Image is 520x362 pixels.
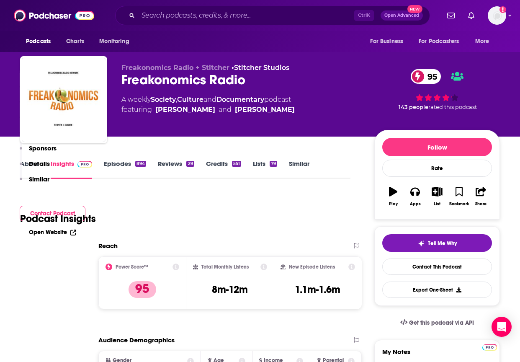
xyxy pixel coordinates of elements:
div: Apps [410,202,421,207]
div: 551 [232,161,241,167]
span: New [407,5,422,13]
div: 894 [135,161,146,167]
button: open menu [364,34,414,49]
div: Play [389,202,398,207]
span: Charts [66,36,84,47]
a: 95 [411,69,441,84]
a: Documentary [216,96,264,103]
span: • [232,64,289,72]
a: Open Website [29,229,76,236]
span: rated this podcast [428,104,477,110]
button: Play [382,181,404,212]
a: Reviews29 [158,160,194,179]
span: featuring [121,105,295,115]
div: List [434,202,440,207]
button: Export One-Sheet [382,282,492,298]
div: Open Intercom Messenger [492,317,512,337]
button: Open AdvancedNew [381,10,423,21]
a: Episodes894 [104,160,146,179]
h3: 8m-12m [212,283,248,296]
span: Get this podcast via API [409,319,474,326]
span: Tell Me Why [428,240,457,247]
span: 95 [419,69,441,84]
button: open menu [20,34,62,49]
h2: Audience Demographics [98,336,175,344]
img: Podchaser Pro [482,344,497,351]
span: and [203,96,216,103]
span: , [176,96,177,103]
span: For Business [370,36,403,47]
a: Show notifications dropdown [444,8,458,23]
span: Logged in as evankrask [488,6,506,25]
p: Details [29,160,50,168]
img: User Profile [488,6,506,25]
span: Monitoring [99,36,129,47]
div: A weekly podcast [121,95,295,115]
a: Show notifications dropdown [465,8,478,23]
button: Similar [20,175,49,191]
a: Stitcher Studios [234,64,289,72]
a: Credits551 [206,160,241,179]
img: Podchaser - Follow, Share and Rate Podcasts [14,8,94,23]
button: open menu [413,34,471,49]
a: Culture [177,96,203,103]
a: Pro website [482,343,497,351]
a: Society [151,96,176,103]
h3: 1.1m-1.6m [295,283,340,296]
h2: Reach [98,242,118,250]
span: and [219,105,232,115]
button: Follow [382,138,492,156]
a: Charts [61,34,89,49]
div: Rate [382,160,492,177]
img: tell me why sparkle [418,240,425,247]
img: Freakonomics Radio [22,58,106,142]
button: open menu [469,34,500,49]
a: Similar [289,160,309,179]
a: Steve Levitt [155,105,215,115]
div: Share [475,202,487,207]
svg: Add a profile image [499,6,506,13]
input: Search podcasts, credits, & more... [138,9,354,22]
button: List [426,181,448,212]
span: Freakonomics Radio + Stitcher [121,64,229,72]
p: 95 [129,281,156,298]
button: Details [20,160,50,175]
div: 79 [270,161,277,167]
h2: Power Score™ [116,264,148,270]
span: Open Advanced [384,13,419,18]
a: Lists79 [253,160,277,179]
button: Share [470,181,492,212]
span: More [475,36,489,47]
button: Contact Podcast [20,206,85,221]
div: 95 143 peoplerated this podcast [374,64,500,116]
button: Bookmark [448,181,470,212]
span: For Podcasters [419,36,459,47]
a: Get this podcast via API [394,313,481,333]
div: Search podcasts, credits, & more... [115,6,430,25]
div: Bookmark [449,202,469,207]
button: Show profile menu [488,6,506,25]
button: open menu [93,34,140,49]
button: tell me why sparkleTell Me Why [382,234,492,252]
p: Similar [29,175,49,183]
button: Apps [404,181,426,212]
div: 29 [186,161,194,167]
a: Stephen Dubner [235,105,295,115]
span: Podcasts [26,36,51,47]
a: Contact This Podcast [382,259,492,275]
h2: Total Monthly Listens [201,264,249,270]
h2: New Episode Listens [289,264,335,270]
span: 143 people [399,104,428,110]
span: Ctrl K [354,10,374,21]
